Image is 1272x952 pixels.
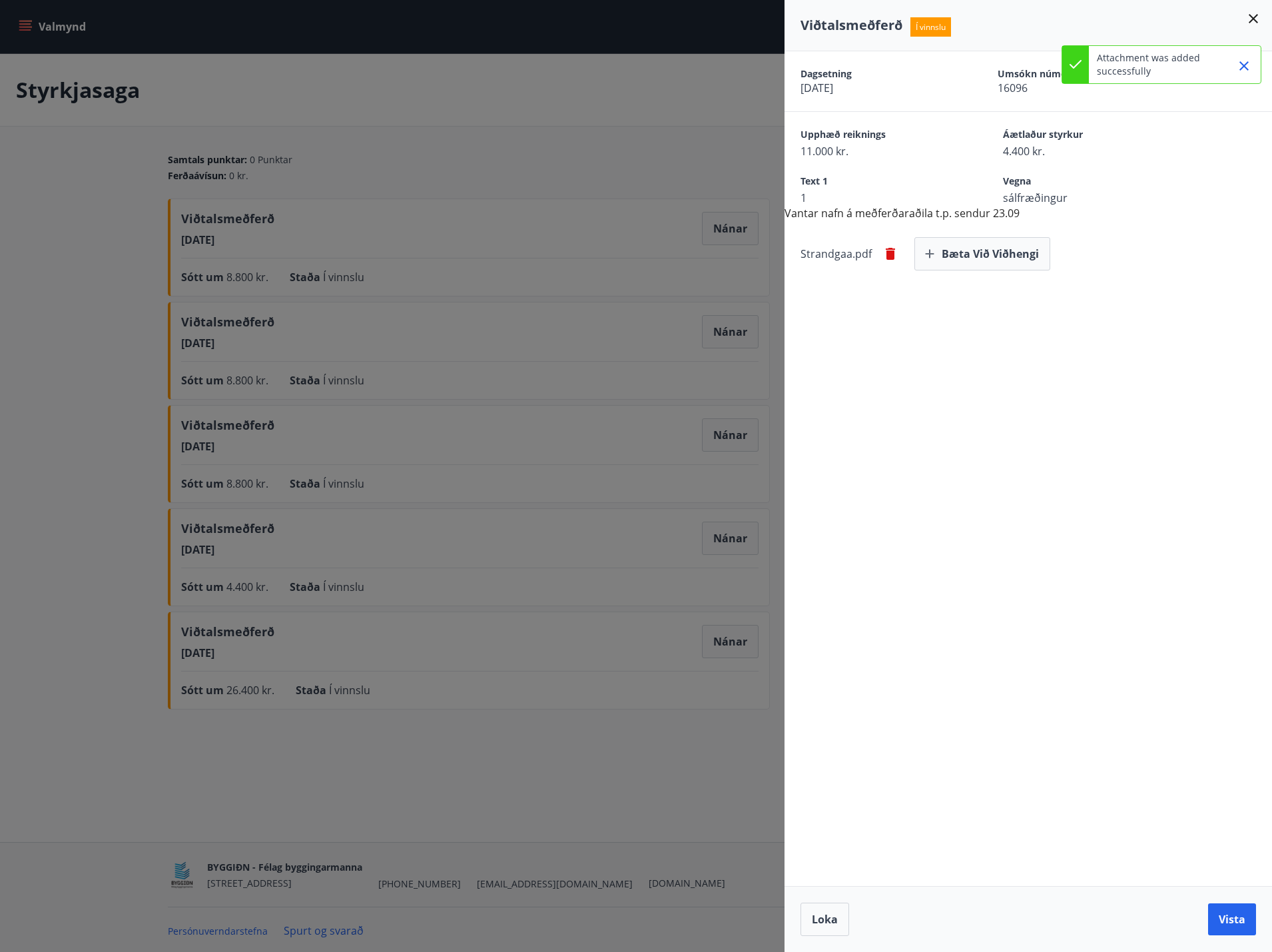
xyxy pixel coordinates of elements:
[998,81,1148,95] span: 16096
[1003,175,1159,191] span: Vegna
[800,191,956,205] span: 1
[800,246,872,261] span: Strandgaa.pdf
[1003,144,1159,159] span: 4.400 kr.
[998,67,1148,81] span: Umsókn númer
[914,237,1050,270] button: Bæta við viðhengi
[800,903,849,936] button: Loka
[1003,128,1159,144] span: Áætlaður styrkur
[800,81,951,95] span: [DATE]
[812,912,838,927] span: Loka
[800,67,951,81] span: Dagsetning
[1097,51,1214,78] p: Attachment was added successfully
[800,16,902,34] span: Viðtalsmeðferð
[785,51,1272,270] div: Vantar nafn á meðferðaraðila t.p. sendur 23.09
[1233,55,1255,77] button: Close
[800,128,956,144] span: Upphæð reiknings
[800,175,956,191] span: Text 1
[1003,191,1159,205] span: sálfræðingur
[800,144,956,159] span: 11.000 kr.
[910,17,951,37] span: Í vinnslu
[1208,903,1256,935] button: Vista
